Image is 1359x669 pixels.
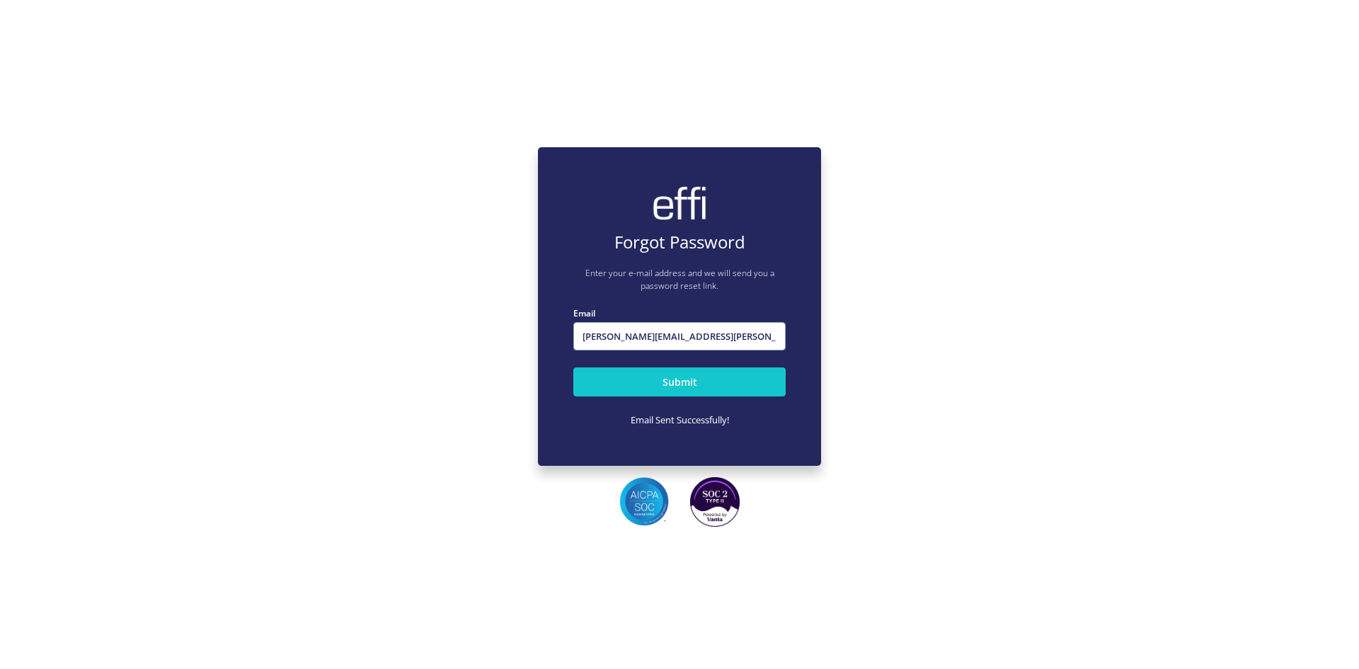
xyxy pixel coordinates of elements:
img: SOC2 badges [690,477,740,527]
h4: Forgot Password [573,232,786,253]
label: Email [573,307,786,320]
img: brand-logo.ec75409.png [651,185,708,221]
p: Enter your e-mail address and we will send you a password reset link. [573,267,786,292]
img: SOC2 badges [619,477,669,527]
div: Email Sent Successfully! [573,413,786,428]
input: Enter your e-mail [573,322,786,350]
button: Submit [573,367,786,396]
